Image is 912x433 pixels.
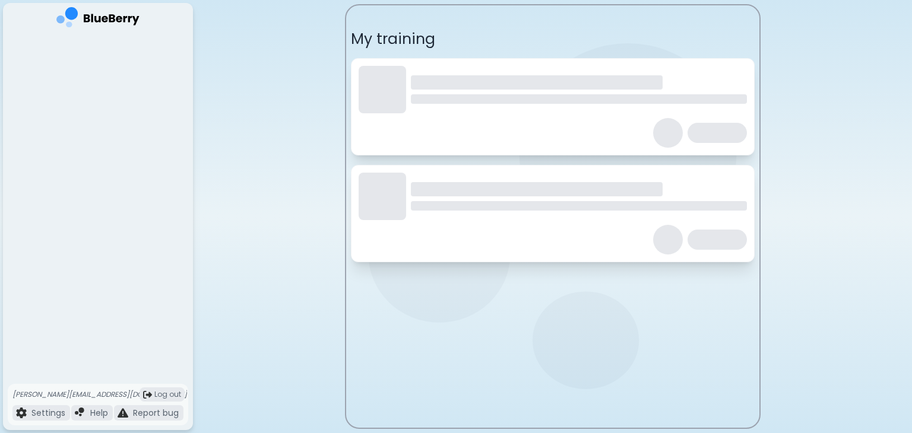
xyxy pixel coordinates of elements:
[75,407,85,418] img: file icon
[56,7,140,31] img: company logo
[12,390,187,399] p: [PERSON_NAME][EMAIL_ADDRESS][DOMAIN_NAME]
[351,29,755,49] p: My training
[90,407,108,418] p: Help
[31,407,65,418] p: Settings
[16,407,27,418] img: file icon
[154,390,181,399] span: Log out
[143,390,152,399] img: logout
[118,407,128,418] img: file icon
[133,407,179,418] p: Report bug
